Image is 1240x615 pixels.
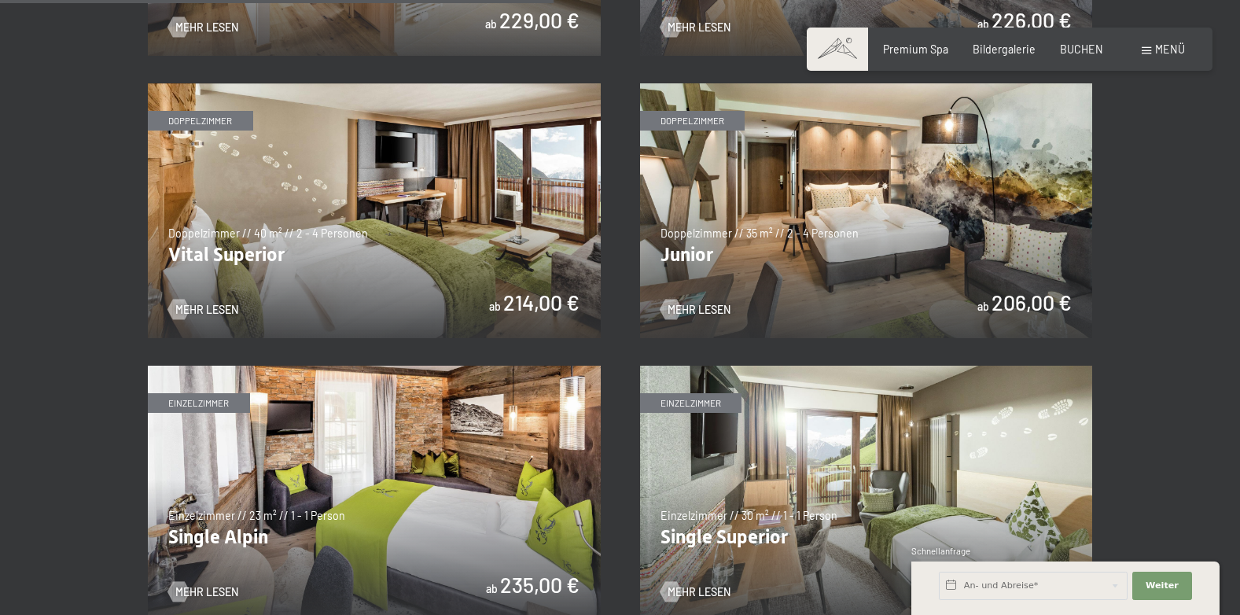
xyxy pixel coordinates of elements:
span: Mehr Lesen [668,20,730,35]
a: Mehr Lesen [660,302,730,318]
a: Mehr Lesen [660,584,730,600]
a: BUCHEN [1060,42,1103,56]
a: Mehr Lesen [168,584,238,600]
a: Premium Spa [883,42,948,56]
span: Mehr Lesen [668,584,730,600]
span: Weiter [1146,580,1179,592]
a: Single Alpin [148,366,601,374]
span: Mehr Lesen [175,20,238,35]
img: Junior [640,83,1093,338]
a: Mehr Lesen [168,20,238,35]
span: Mehr Lesen [175,302,238,318]
a: Single Superior [640,366,1093,374]
button: Weiter [1132,572,1192,600]
img: Vital Superior [148,83,601,338]
a: Bildergalerie [973,42,1036,56]
span: Schnellanfrage [911,546,970,556]
a: Vital Superior [148,83,601,92]
a: Mehr Lesen [168,302,238,318]
span: Mehr Lesen [175,584,238,600]
a: Mehr Lesen [660,20,730,35]
span: Menü [1155,42,1185,56]
a: Junior [640,83,1093,92]
span: Mehr Lesen [668,302,730,318]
